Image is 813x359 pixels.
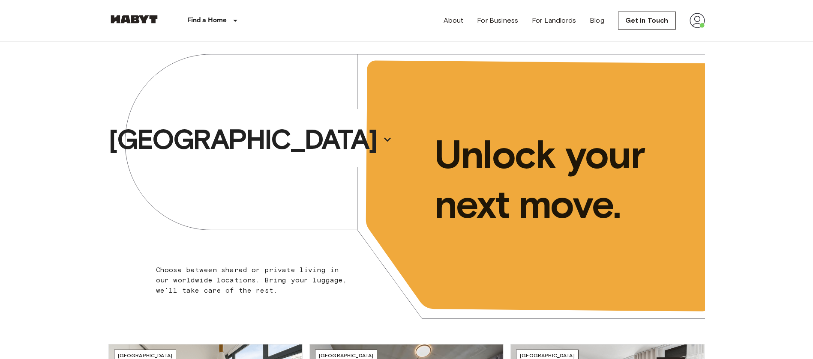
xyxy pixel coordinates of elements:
p: Find a Home [187,15,227,26]
a: Get in Touch [618,12,676,30]
span: [GEOGRAPHIC_DATA] [319,352,374,359]
img: Habyt [108,15,160,24]
img: avatar [690,13,705,28]
p: Choose between shared or private living in our worldwide locations. Bring your luggage, we'll tak... [156,265,353,296]
p: [GEOGRAPHIC_DATA] [108,122,377,157]
a: For Landlords [532,15,576,26]
p: Unlock your next move. [434,130,691,229]
button: [GEOGRAPHIC_DATA] [105,120,396,159]
span: [GEOGRAPHIC_DATA] [118,352,173,359]
a: Blog [590,15,604,26]
a: For Business [477,15,518,26]
a: About [444,15,464,26]
span: [GEOGRAPHIC_DATA] [520,352,575,359]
